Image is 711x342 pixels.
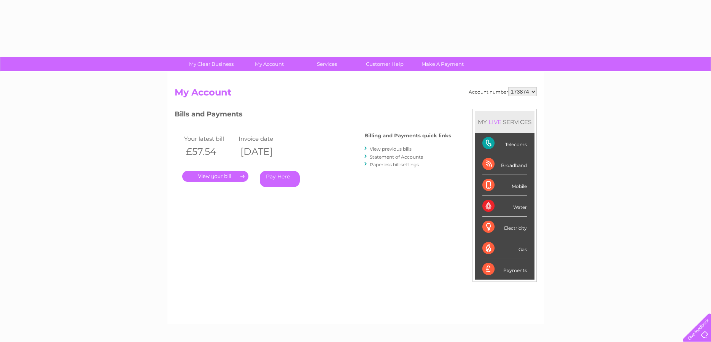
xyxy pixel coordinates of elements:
div: MY SERVICES [475,111,534,133]
td: Your latest bill [182,134,237,144]
a: Paperless bill settings [370,162,419,167]
a: Services [296,57,358,71]
div: Mobile [482,175,527,196]
a: Customer Help [353,57,416,71]
h2: My Account [175,87,537,102]
a: View previous bills [370,146,412,152]
div: Payments [482,259,527,280]
a: Pay Here [260,171,300,187]
th: £57.54 [182,144,237,159]
div: Water [482,196,527,217]
div: Telecoms [482,133,527,154]
h3: Bills and Payments [175,109,451,122]
div: Electricity [482,217,527,238]
div: Broadband [482,154,527,175]
a: My Account [238,57,301,71]
h4: Billing and Payments quick links [364,133,451,138]
div: LIVE [487,118,503,126]
th: [DATE] [237,144,291,159]
a: My Clear Business [180,57,243,71]
a: Make A Payment [411,57,474,71]
div: Account number [469,87,537,96]
a: . [182,171,248,182]
div: Gas [482,238,527,259]
a: Statement of Accounts [370,154,423,160]
td: Invoice date [237,134,291,144]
